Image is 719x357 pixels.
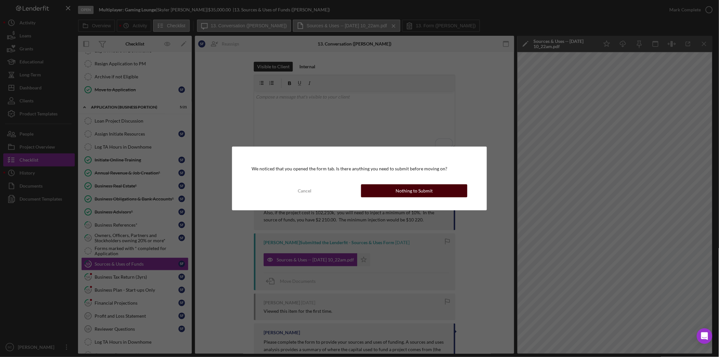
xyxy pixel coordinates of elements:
[252,184,358,197] button: Cancel
[252,166,467,171] div: We noticed that you opened the form tab. Is there anything you need to submit before moving on?
[697,328,712,344] div: Open Intercom Messenger
[361,184,467,197] button: Nothing to Submit
[396,184,433,197] div: Nothing to Submit
[298,184,312,197] div: Cancel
